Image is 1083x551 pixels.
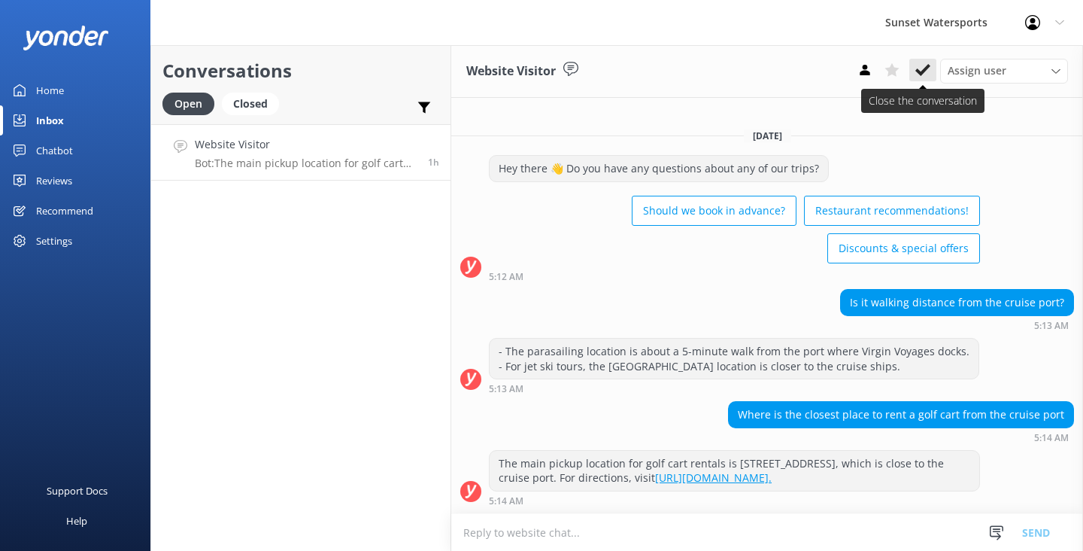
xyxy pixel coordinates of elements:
[729,402,1073,428] div: Where is the closest place to rent a golf cart from the cruise port
[490,339,978,379] div: - The parasailing location is about a 5-minute walk from the port where Virgin Voyages docks. - F...
[428,156,439,169] span: Aug 28 2025 05:14pm (UTC -05:00) America/Cancun
[47,476,108,506] div: Support Docs
[162,56,439,85] h2: Conversations
[151,124,450,181] a: Website VisitorBot:The main pickup location for golf cart rentals is [STREET_ADDRESS], which is c...
[466,62,556,81] h3: Website Visitor
[36,226,72,256] div: Settings
[162,93,214,115] div: Open
[195,136,417,153] h4: Website Visitor
[840,320,1074,330] div: Aug 28 2025 05:13pm (UTC -05:00) America/Cancun
[36,75,64,105] div: Home
[655,470,772,485] a: [URL][DOMAIN_NAME].
[222,95,287,111] a: Closed
[195,157,417,170] p: Bot: The main pickup location for golf cart rentals is [STREET_ADDRESS], which is close to the cr...
[36,105,64,135] div: Inbox
[804,196,980,226] button: Restaurant recommendations!
[489,383,979,394] div: Aug 28 2025 05:13pm (UTC -05:00) America/Cancun
[1034,321,1069,330] strong: 5:13 AM
[1034,434,1069,443] strong: 5:14 AM
[490,451,979,491] div: The main pickup location for golf cart rentals is [STREET_ADDRESS], which is close to the cruise ...
[489,272,523,282] strong: 5:12 AM
[490,156,828,181] div: Hey there 👋 Do you have any questions about any of our trips?
[36,166,72,196] div: Reviews
[489,497,523,506] strong: 5:14 AM
[489,385,523,394] strong: 5:13 AM
[489,271,980,282] div: Aug 28 2025 05:12pm (UTC -05:00) America/Cancun
[948,62,1006,79] span: Assign user
[36,196,93,226] div: Recommend
[162,95,222,111] a: Open
[827,233,980,263] button: Discounts & special offers
[36,135,73,166] div: Chatbot
[632,196,796,226] button: Should we book in advance?
[744,129,791,142] span: [DATE]
[222,93,279,115] div: Closed
[728,432,1074,443] div: Aug 28 2025 05:14pm (UTC -05:00) America/Cancun
[23,26,109,50] img: yonder-white-logo.png
[841,290,1073,315] div: Is it walking distance from the cruise port?
[940,59,1068,83] div: Assign User
[489,495,980,506] div: Aug 28 2025 05:14pm (UTC -05:00) America/Cancun
[66,506,87,536] div: Help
